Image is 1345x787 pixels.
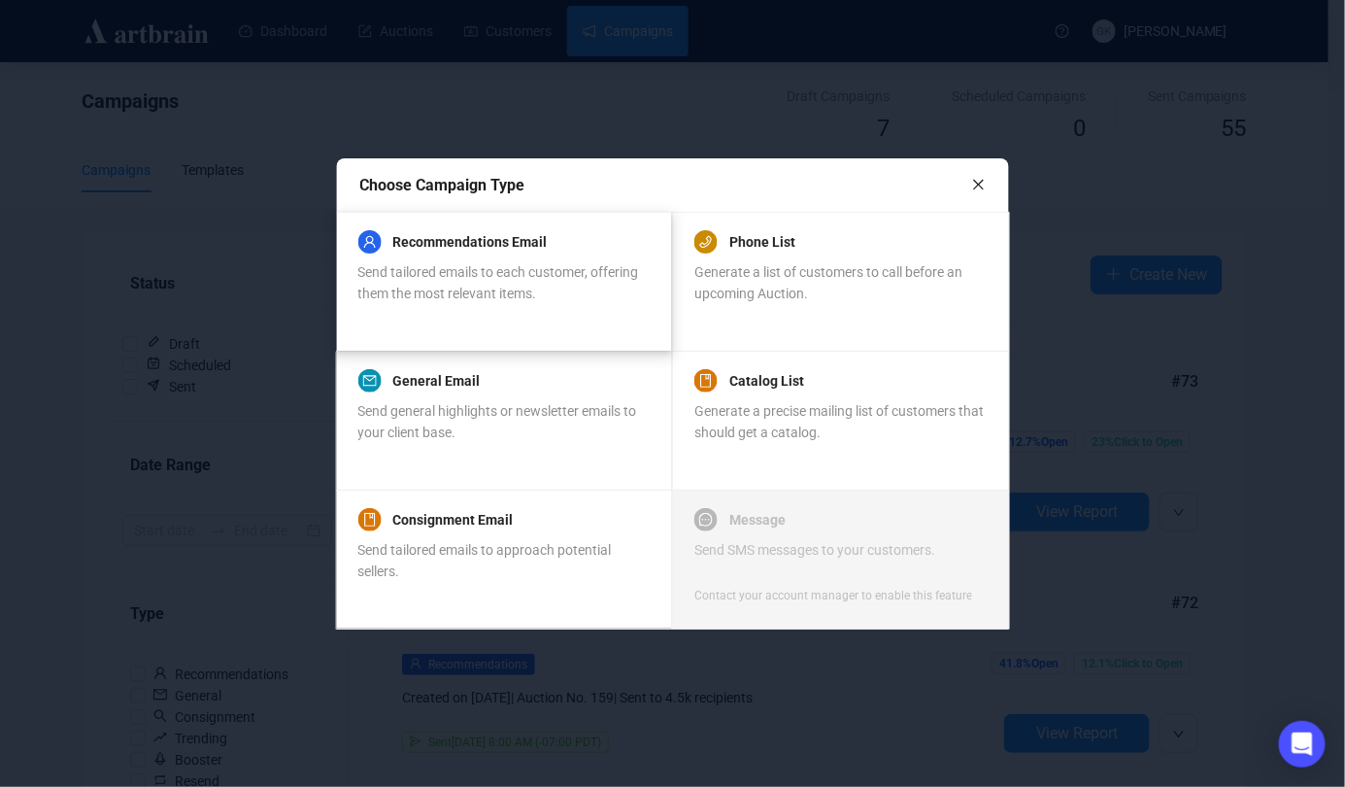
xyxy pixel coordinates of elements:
a: Recommendations Email [392,230,547,254]
a: Phone List [729,230,795,254]
span: user [362,235,376,249]
span: message [699,513,713,527]
span: book [699,374,713,388]
div: Open Intercom Messenger [1279,721,1326,768]
span: book [362,513,376,527]
a: General Email [392,369,480,393]
span: Send tailored emails to approach potential sellers. [357,542,611,579]
div: Contact your account manager to enable this feature [694,586,972,605]
a: Consignment Email [392,508,513,531]
span: close [972,178,986,191]
span: Generate a precise mailing list of customers that should get a catalog. [694,403,984,440]
span: mail [362,374,376,388]
a: Message [729,508,786,531]
span: Send SMS messages to your customers. [694,542,935,558]
span: Send general highlights or newsletter emails to your client base. [357,403,636,440]
a: Catalog List [729,369,804,393]
span: Send tailored emails to each customer, offering them the most relevant items. [357,264,638,301]
div: Choose Campaign Type [359,173,972,197]
span: phone [699,235,713,249]
span: Generate a list of customers to call before an upcoming Auction. [694,264,962,301]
